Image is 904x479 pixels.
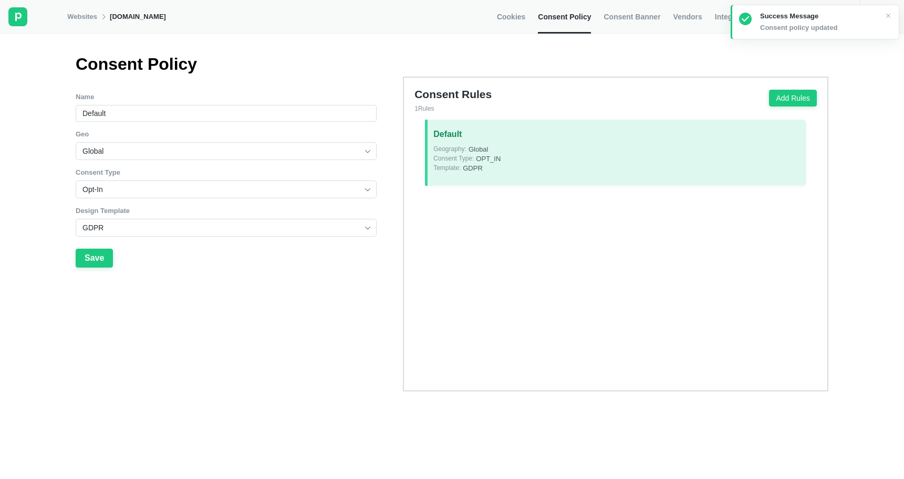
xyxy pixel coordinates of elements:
span: Success Message [760,12,837,21]
div: Template: [433,164,461,173]
div: Save [85,253,104,263]
span: Cookies [497,12,525,22]
img: updownarrow [363,185,372,194]
span: Default [433,128,462,141]
div: Global [433,145,798,154]
span: Vendors [673,12,702,22]
span: Design Template [76,207,130,215]
img: updownarrow [363,223,372,232]
img: updownarrow [363,147,372,155]
button: Add Rules [769,90,817,107]
span: Consent Banner [604,12,660,22]
img: status [739,13,752,25]
div: Geography: [433,145,466,154]
div: Consent Type: [433,154,474,164]
span: Consent policy updated [760,23,837,33]
h1: Consent Policy [76,55,527,74]
span: Consent Type [76,168,120,176]
div: OPT_IN [433,154,798,164]
div: GDPR [433,164,798,173]
span: Geo [76,130,89,138]
div: Name [76,92,377,102]
h2: Consent Rules [414,90,745,99]
span: Integration [715,12,753,22]
div: 1 Rules [414,104,745,113]
div: [DOMAIN_NAME] [110,12,166,22]
div: Add Rules [776,93,810,103]
a: Websites [67,12,97,22]
img: removeButton [884,12,892,20]
button: Save [76,249,113,268]
span: Consent Policy [538,12,591,22]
